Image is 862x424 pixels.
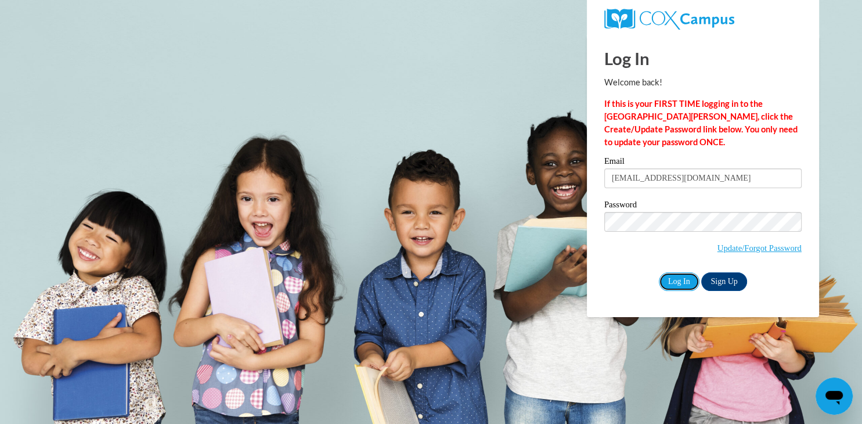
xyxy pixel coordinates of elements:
[604,76,802,89] p: Welcome back!
[604,9,802,30] a: COX Campus
[604,46,802,70] h1: Log In
[604,9,734,30] img: COX Campus
[659,272,699,291] input: Log In
[604,99,798,147] strong: If this is your FIRST TIME logging in to the [GEOGRAPHIC_DATA][PERSON_NAME], click the Create/Upd...
[816,378,853,415] iframe: Button to launch messaging window
[604,200,802,212] label: Password
[604,157,802,168] label: Email
[717,243,802,253] a: Update/Forgot Password
[701,272,746,291] a: Sign Up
